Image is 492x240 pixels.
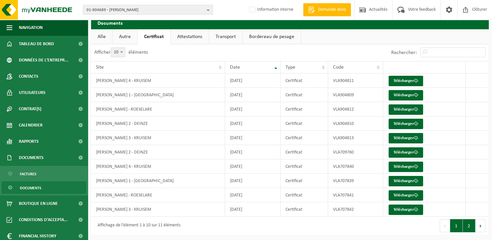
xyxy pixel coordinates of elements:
[19,20,43,36] span: Navigation
[111,47,125,57] span: 10
[94,220,180,232] div: Affichage de l'élément 1 à 10 sur 11 éléments
[230,65,240,70] span: Date
[316,7,348,13] span: Demande devis
[91,145,225,159] td: [PERSON_NAME] 2 - DEINZE
[281,145,328,159] td: Certificat
[389,104,423,115] a: Télécharger
[389,205,423,215] a: Télécharger
[96,65,104,70] span: Site
[91,174,225,188] td: [PERSON_NAME] 1 - [GEOGRAPHIC_DATA]
[225,73,281,88] td: [DATE]
[281,88,328,102] td: Certificat
[475,219,485,232] button: Next
[328,174,383,188] td: VLA707839
[328,188,383,202] td: VLA707841
[450,219,463,232] button: 1
[91,16,489,29] h2: Documents
[225,202,281,217] td: [DATE]
[243,29,301,44] a: Bordereau de pesage
[281,188,328,202] td: Certificat
[389,133,423,143] a: Télécharger
[19,52,69,68] span: Données de l'entrepr...
[281,102,328,116] td: Certificat
[225,88,281,102] td: [DATE]
[2,181,86,194] a: Documents
[91,73,225,88] td: [PERSON_NAME] 4 - KRUISEM
[91,88,225,102] td: [PERSON_NAME] 1 - [GEOGRAPHIC_DATA]
[20,182,41,194] span: Documents
[389,190,423,201] a: Télécharger
[248,5,293,15] label: Information interne
[225,131,281,145] td: [DATE]
[281,202,328,217] td: Certificat
[19,36,54,52] span: Tableau de bord
[19,212,68,228] span: Conditions d'accepta...
[19,101,41,117] span: Contrat(s)
[328,145,383,159] td: VLA709760
[209,29,242,44] a: Transport
[83,5,213,15] button: 01-904689 - [PERSON_NAME]
[91,131,225,145] td: [PERSON_NAME] 3 - KRUISEM
[389,119,423,129] a: Télécharger
[20,168,36,180] span: Factures
[328,88,383,102] td: VLA904809
[19,195,58,212] span: Boutique en ligne
[113,29,137,44] a: Autre
[281,116,328,131] td: Certificat
[286,65,295,70] span: Type
[91,188,225,202] td: [PERSON_NAME] - ROESELARE
[328,159,383,174] td: VLA707840
[19,117,43,133] span: Calendrier
[281,174,328,188] td: Certificat
[328,116,383,131] td: VLA904810
[171,29,209,44] a: Attestations
[281,131,328,145] td: Certificat
[19,85,46,101] span: Utilisateurs
[328,102,383,116] td: VLA904812
[138,29,170,44] a: Certificat
[440,219,450,232] button: Previous
[389,176,423,186] a: Télécharger
[391,50,417,55] label: Rechercher:
[281,73,328,88] td: Certificat
[389,147,423,158] a: Télécharger
[91,159,225,174] td: [PERSON_NAME] 4 - KRUISEM
[86,5,204,15] span: 01-904689 - [PERSON_NAME]
[389,90,423,100] a: Télécharger
[91,202,225,217] td: [PERSON_NAME] 3 - KRUISEM
[91,29,112,44] a: Alle
[328,131,383,145] td: VLA904813
[328,73,383,88] td: VLA904811
[2,167,86,180] a: Factures
[225,102,281,116] td: [DATE]
[225,174,281,188] td: [DATE]
[94,50,148,55] label: Afficher éléments
[111,48,125,57] span: 10
[281,159,328,174] td: Certificat
[389,76,423,86] a: Télécharger
[19,68,38,85] span: Contacts
[19,133,39,150] span: Rapports
[225,159,281,174] td: [DATE]
[91,116,225,131] td: [PERSON_NAME] 2 - DEINZE
[19,150,44,166] span: Documents
[463,219,475,232] button: 2
[328,202,383,217] td: VLA707842
[225,116,281,131] td: [DATE]
[91,102,225,116] td: [PERSON_NAME] - ROESELARE
[225,188,281,202] td: [DATE]
[225,145,281,159] td: [DATE]
[333,65,344,70] span: Code
[389,162,423,172] a: Télécharger
[303,3,351,16] a: Demande devis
